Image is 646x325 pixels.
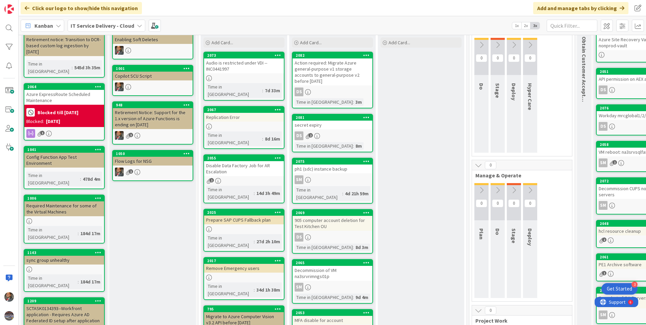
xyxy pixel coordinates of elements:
[113,151,193,157] div: 1050
[24,201,104,216] div: Required Maintenance for some of the Virtual Machines
[204,107,284,113] div: 2067
[115,46,124,55] img: DP
[511,228,517,243] span: Stage
[115,82,124,91] img: DP
[206,186,254,201] div: Time in [GEOGRAPHIC_DATA]
[116,103,193,107] div: 948
[21,2,142,14] div: Click our logo to show/hide this navigation
[204,209,284,216] div: 2025
[295,283,303,292] div: SM
[24,35,104,56] div: Retirement notice: Transition to DCR-based custom log ingestion by [DATE]
[204,306,284,312] div: 795
[26,60,72,75] div: Time in [GEOGRAPHIC_DATA]
[508,54,520,62] span: 0
[293,266,372,281] div: Decommission of VM na3srvrimngs01p
[296,115,372,120] div: 2081
[293,158,372,165] div: 2075
[24,298,104,304] div: 1209
[295,87,303,96] div: DS
[204,52,284,58] div: 2073
[207,307,284,311] div: 795
[27,250,104,255] div: 1143
[296,53,372,58] div: 2082
[293,210,372,216] div: 2069
[24,256,104,265] div: sync group unhealthy
[207,210,284,215] div: 2025
[353,98,354,106] span: :
[204,155,284,176] div: 2055Disable Data Factory Job for AR Escalation
[613,160,617,165] span: 1
[204,264,284,273] div: Remove Emergency users
[26,274,78,289] div: Time in [GEOGRAPHIC_DATA]
[547,20,597,32] input: Quick Filter...
[353,244,354,251] span: :
[293,52,372,58] div: 2082
[293,115,372,121] div: 2081
[80,175,81,183] span: :
[24,147,104,153] div: 1041
[599,122,607,131] div: DS
[206,234,254,249] div: Time in [GEOGRAPHIC_DATA]
[293,316,372,325] div: MFA disable for account
[81,175,102,183] div: 478d 4m
[254,286,255,294] span: :
[113,131,193,140] div: DP
[24,195,104,201] div: 1006
[116,66,193,71] div: 1001
[26,118,44,125] div: Blocked:
[113,157,193,166] div: Flow Logs for NSG
[26,172,80,186] div: Time in [GEOGRAPHIC_DATA]
[4,311,14,321] img: avatar
[296,310,372,315] div: 2053
[73,64,102,71] div: 545d 3h 35m
[295,98,353,106] div: Time in [GEOGRAPHIC_DATA]
[24,147,104,168] div: 1041Config Function App Test Environment
[24,84,104,90] div: 2064
[485,306,496,315] span: 0
[533,2,628,14] div: Add and manage tabs by clicking
[129,169,133,174] span: 1
[4,292,14,302] img: DP
[113,46,193,55] div: DP
[354,294,370,301] div: 9d 4m
[78,230,79,237] span: :
[255,190,282,197] div: 14d 3h 49m
[492,54,503,62] span: 0
[204,155,284,161] div: 2055
[296,159,372,164] div: 2075
[34,22,53,30] span: Kanban
[113,35,193,44] div: Enabling Soft Deletes
[389,40,410,46] span: Add Card...
[206,83,262,98] div: Time in [GEOGRAPHIC_DATA]
[308,133,313,137] span: 2
[204,107,284,122] div: 2067Replication Error
[293,158,372,173] div: 2075ph1 (sdc) instance backup
[254,190,255,197] span: :
[599,201,607,210] div: SM
[206,131,262,146] div: Time in [GEOGRAPHIC_DATA]
[354,98,364,106] div: 3m
[293,233,372,242] div: DS
[79,278,102,285] div: 184d 17m
[113,151,193,166] div: 1050Flow Logs for NSG
[14,1,31,9] span: Support
[354,142,364,150] div: 8m
[353,294,354,301] span: :
[27,299,104,303] div: 1209
[254,238,255,245] span: :
[204,258,284,273] div: 2017Remove Emergency users
[212,40,233,46] span: Add Card...
[71,22,134,29] b: IT Service Delivery - Cloud
[343,190,370,197] div: 4d 21h 59m
[601,283,638,295] div: Open Get Started checklist, remaining modules: 3
[26,226,78,241] div: Time in [GEOGRAPHIC_DATA]
[116,151,193,156] div: 1050
[24,250,104,256] div: 1143
[204,113,284,122] div: Replication Error
[209,178,214,182] span: 1
[46,118,60,125] div: [DATE]
[599,85,607,94] div: DS
[293,310,372,316] div: 2053
[113,102,193,129] div: 948Retirement Notice: Support for the 1.x version of Azure Functions is ending on [DATE]
[207,107,284,112] div: 2067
